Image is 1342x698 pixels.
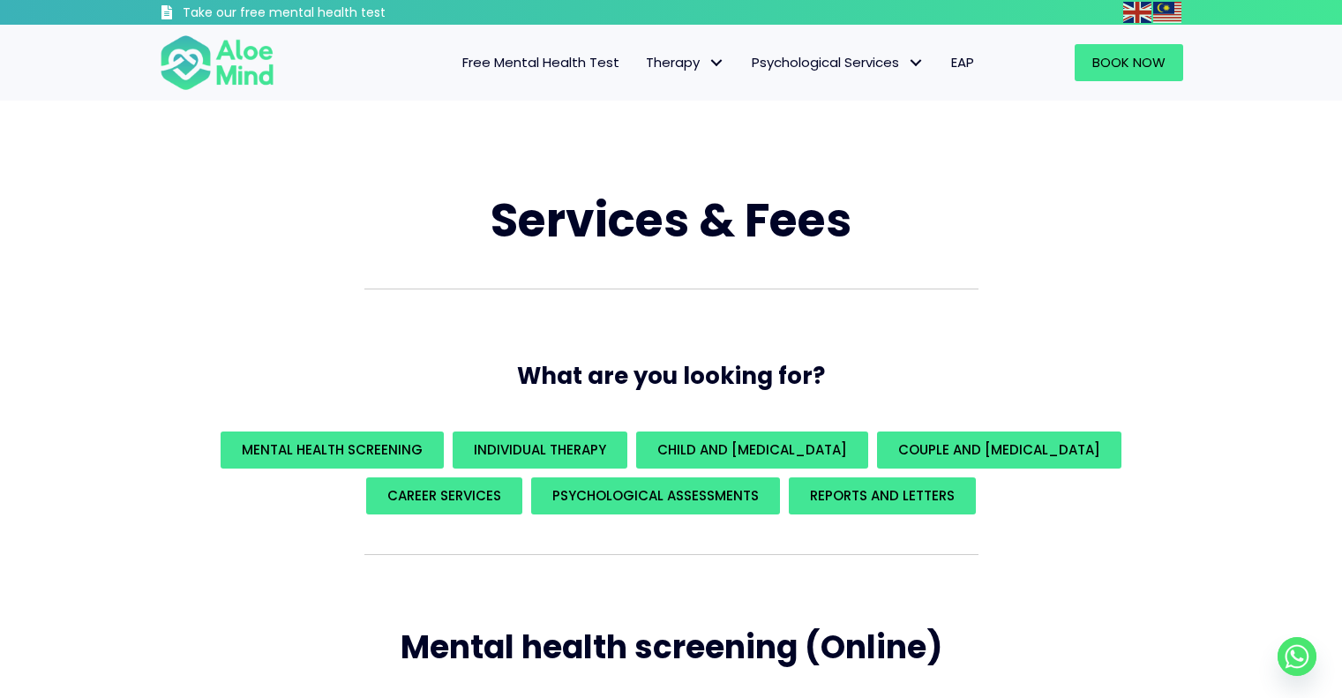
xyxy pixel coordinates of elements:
[221,432,444,469] a: Mental Health Screening
[738,44,938,81] a: Psychological ServicesPsychological Services: submenu
[297,44,987,81] nav: Menu
[646,53,725,71] span: Therapy
[951,53,974,71] span: EAP
[183,4,480,22] h3: Take our free mental health test
[789,477,976,514] a: REPORTS AND LETTERS
[938,44,987,81] a: EAP
[1278,637,1316,676] a: Whatsapp
[453,432,627,469] a: Individual Therapy
[160,4,480,25] a: Take our free mental health test
[1153,2,1181,23] img: ms
[401,625,942,670] span: Mental health screening (Online)
[633,44,738,81] a: TherapyTherapy: submenu
[1153,2,1183,22] a: Malay
[160,427,1183,519] div: What are you looking for?
[462,53,619,71] span: Free Mental Health Test
[636,432,868,469] a: Child and [MEDICAL_DATA]
[1123,2,1151,23] img: en
[552,486,759,505] span: Psychological assessments
[1123,2,1153,22] a: English
[903,50,929,76] span: Psychological Services: submenu
[752,53,925,71] span: Psychological Services
[366,477,522,514] a: Career Services
[517,360,825,392] span: What are you looking for?
[657,440,847,459] span: Child and [MEDICAL_DATA]
[1075,44,1183,81] a: Book Now
[242,440,423,459] span: Mental Health Screening
[160,34,274,92] img: Aloe mind Logo
[474,440,606,459] span: Individual Therapy
[531,477,780,514] a: Psychological assessments
[491,188,851,252] span: Services & Fees
[898,440,1100,459] span: Couple and [MEDICAL_DATA]
[1092,53,1166,71] span: Book Now
[810,486,955,505] span: REPORTS AND LETTERS
[877,432,1121,469] a: Couple and [MEDICAL_DATA]
[704,50,730,76] span: Therapy: submenu
[449,44,633,81] a: Free Mental Health Test
[387,486,501,505] span: Career Services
